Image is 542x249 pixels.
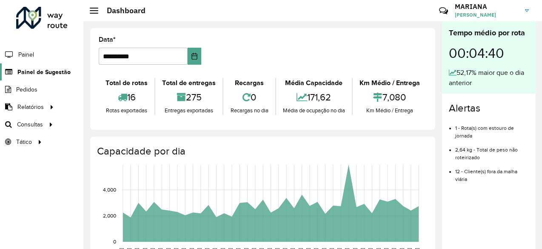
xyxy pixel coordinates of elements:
label: Data [99,34,116,45]
text: 2,000 [103,213,116,218]
span: Pedidos [16,85,37,94]
li: 2,64 kg - Total de peso não roteirizado [455,140,529,161]
div: 52,17% maior que o dia anterior [449,68,529,88]
div: 0 [225,88,273,106]
div: Entregas exportadas [157,106,220,115]
text: 0 [113,239,116,244]
span: Painel de Sugestão [17,68,71,77]
div: Km Médio / Entrega [355,78,425,88]
span: Relatórios [17,103,44,112]
div: 7,080 [355,88,425,106]
div: Média Capacidade [278,78,350,88]
span: Consultas [17,120,43,129]
div: Km Médio / Entrega [355,106,425,115]
text: 4,000 [103,187,116,192]
li: 1 - Rota(s) com estouro de jornada [455,118,529,140]
div: 16 [101,88,152,106]
h2: Dashboard [98,6,145,15]
div: Recargas no dia [225,106,273,115]
div: 171,62 [278,88,350,106]
li: 12 - Cliente(s) fora da malha viária [455,161,529,183]
h4: Alertas [449,102,529,114]
div: Tempo médio por rota [449,27,529,39]
span: Painel [18,50,34,59]
button: Choose Date [188,48,201,65]
div: Rotas exportadas [101,106,152,115]
h4: Capacidade por dia [97,145,427,157]
div: Total de entregas [157,78,220,88]
div: 275 [157,88,220,106]
span: Tático [16,137,32,146]
a: Contato Rápido [434,2,453,20]
div: Total de rotas [101,78,152,88]
h3: MARIANA [455,3,519,11]
span: [PERSON_NAME] [455,11,519,19]
div: Recargas [225,78,273,88]
div: 00:04:40 [449,39,529,68]
div: Média de ocupação no dia [278,106,350,115]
